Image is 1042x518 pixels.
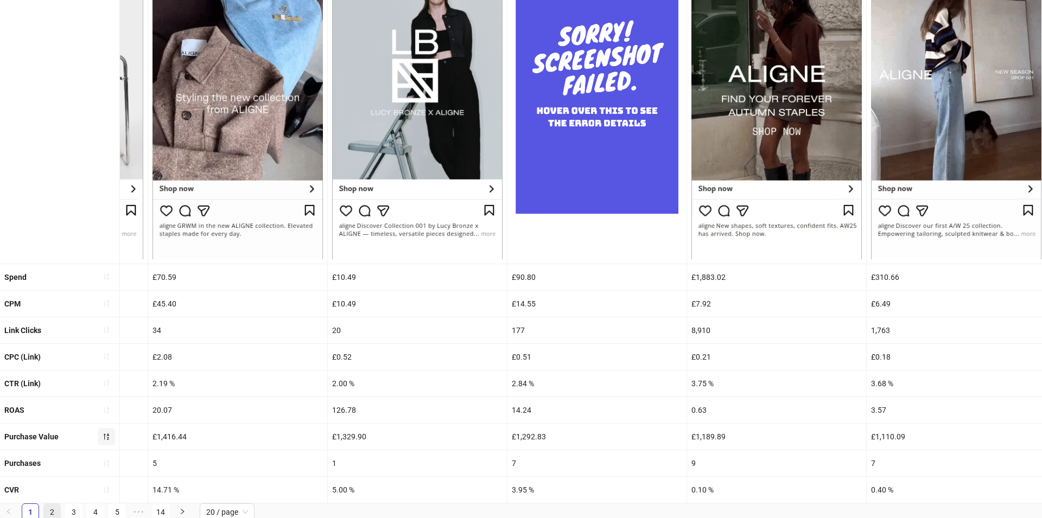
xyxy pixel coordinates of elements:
[328,317,507,343] div: 20
[328,450,507,476] div: 1
[328,291,507,317] div: £10.49
[328,397,507,423] div: 126.78
[687,344,866,370] div: £0.21
[507,450,687,476] div: 7
[4,273,27,282] b: Spend
[687,477,866,503] div: 0.10 %
[103,379,110,387] span: sort-ascending
[148,264,327,290] div: £70.59
[507,344,687,370] div: £0.51
[148,450,327,476] div: 5
[5,508,12,515] span: left
[4,326,41,335] b: Link Clicks
[103,459,110,467] span: sort-ascending
[507,424,687,450] div: £1,292.83
[148,424,327,450] div: £1,416.44
[687,264,866,290] div: £1,883.02
[148,317,327,343] div: 34
[687,317,866,343] div: 8,910
[103,486,110,494] span: sort-ascending
[687,291,866,317] div: £7.92
[103,299,110,307] span: sort-ascending
[103,273,110,280] span: sort-ascending
[507,370,687,397] div: 2.84 %
[4,459,41,468] b: Purchases
[328,477,507,503] div: 5.00 %
[103,406,110,414] span: sort-ascending
[4,485,19,494] b: CVR
[507,477,687,503] div: 3.95 %
[4,432,59,441] b: Purchase Value
[328,370,507,397] div: 2.00 %
[148,370,327,397] div: 2.19 %
[507,317,687,343] div: 177
[687,397,866,423] div: 0.63
[103,326,110,334] span: sort-ascending
[328,424,507,450] div: £1,329.90
[179,508,186,515] span: right
[103,353,110,360] span: sort-ascending
[687,424,866,450] div: £1,189.89
[148,477,327,503] div: 14.71 %
[103,433,110,440] span: sort-descending
[328,264,507,290] div: £10.49
[507,264,687,290] div: £90.80
[4,299,21,308] b: CPM
[148,344,327,370] div: £2.08
[687,370,866,397] div: 3.75 %
[148,291,327,317] div: £45.40
[4,353,41,361] b: CPC (Link)
[4,406,24,414] b: ROAS
[507,397,687,423] div: 14.24
[687,450,866,476] div: 9
[328,344,507,370] div: £0.52
[148,397,327,423] div: 20.07
[4,379,41,388] b: CTR (Link)
[507,291,687,317] div: £14.55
